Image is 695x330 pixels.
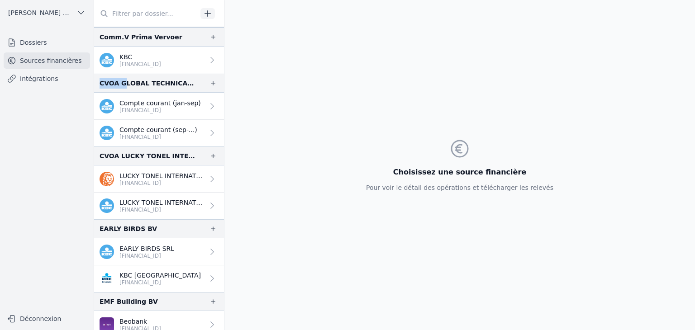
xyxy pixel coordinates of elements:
a: Sources financières [4,52,90,69]
p: Compte courant (sep-...) [119,125,197,134]
p: Beobank [119,317,161,326]
h3: Choisissez une source financière [366,167,553,178]
p: EARLY BIRDS SRL [119,244,174,253]
a: EARLY BIRDS SRL [FINANCIAL_ID] [94,238,224,265]
p: KBC [119,52,161,61]
p: [FINANCIAL_ID] [119,61,161,68]
a: Compte courant (jan-sep) [FINANCIAL_ID] [94,93,224,120]
p: [FINANCIAL_ID] [119,279,201,286]
p: Compte courant (jan-sep) [119,99,201,108]
button: [PERSON_NAME] ET PARTNERS SRL [4,5,90,20]
div: Comm.V Prima Vervoer [100,32,182,42]
p: [FINANCIAL_ID] [119,252,174,259]
p: [FINANCIAL_ID] [119,107,201,114]
img: ing.png [100,172,114,186]
button: Déconnexion [4,311,90,326]
p: [FINANCIAL_ID] [119,206,204,213]
a: Compte courant (sep-...) [FINANCIAL_ID] [94,120,224,146]
a: KBC [FINANCIAL_ID] [94,47,224,74]
img: kbc.png [100,53,114,67]
p: [FINANCIAL_ID] [119,133,197,141]
a: KBC [GEOGRAPHIC_DATA] [FINANCIAL_ID] [94,265,224,292]
a: LUCKY TONEL INTERNATIONAL CVOA [FINANCIAL_ID] [94,193,224,219]
img: kbc.png [100,198,114,213]
p: KBC [GEOGRAPHIC_DATA] [119,271,201,280]
img: kbc.png [100,245,114,259]
p: LUCKY TONEL INTERNATIONAL SCRIS [119,171,204,180]
p: Pour voir le détail des opérations et télécharger les relevés [366,183,553,192]
input: Filtrer par dossier... [94,5,197,22]
div: EMF Building BV [100,296,158,307]
img: kbc.png [100,126,114,140]
span: [PERSON_NAME] ET PARTNERS SRL [8,8,73,17]
div: CVOA LUCKY TONEL INTERNATIONAL [100,151,195,161]
a: Intégrations [4,71,90,87]
img: KBC_BRUSSELS_KREDBEBB.png [100,271,114,286]
div: CVOA GLOBAL TECHNICAL SERVICES COMPANY [100,78,195,89]
a: LUCKY TONEL INTERNATIONAL SCRIS [FINANCIAL_ID] [94,165,224,193]
p: [FINANCIAL_ID] [119,179,204,187]
a: Dossiers [4,34,90,51]
div: EARLY BIRDS BV [100,223,157,234]
p: LUCKY TONEL INTERNATIONAL CVOA [119,198,204,207]
img: kbc.png [100,99,114,113]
